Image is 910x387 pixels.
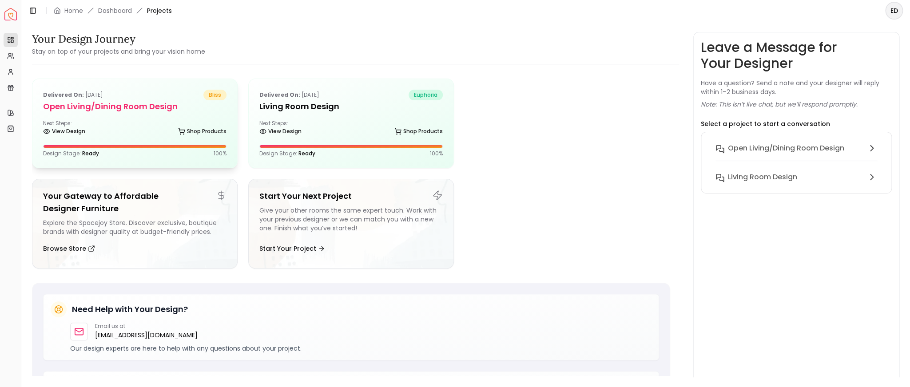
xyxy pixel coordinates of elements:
[72,303,188,316] h5: Need Help with Your Design?
[259,125,302,138] a: View Design
[43,218,227,236] div: Explore the Spacejoy Store. Discover exclusive, boutique brands with designer quality at budget-f...
[147,6,172,15] span: Projects
[701,39,892,71] h3: Leave a Message for Your Designer
[394,125,443,138] a: Shop Products
[43,150,99,157] p: Design Stage:
[708,168,884,186] button: Living Room Design
[178,125,227,138] a: Shop Products
[708,139,884,168] button: Open Living/Dining Room Design
[43,125,85,138] a: View Design
[214,150,227,157] p: 100 %
[298,150,315,157] span: Ready
[32,179,238,269] a: Your Gateway to Affordable Designer FurnitureExplore the Spacejoy Store. Discover exclusive, bout...
[728,172,797,182] h6: Living Room Design
[70,344,652,353] p: Our design experts are here to help with any questions about your project.
[98,6,132,15] a: Dashboard
[259,100,443,113] h5: Living Room Design
[701,79,892,96] p: Have a question? Send a note and your designer will reply within 1–2 business days.
[248,179,454,269] a: Start Your Next ProjectGive your other rooms the same expert touch. Work with your previous desig...
[32,32,205,46] h3: Your Design Journey
[259,150,315,157] p: Design Stage:
[54,6,172,15] nav: breadcrumb
[259,90,319,100] p: [DATE]
[259,91,300,99] b: Delivered on:
[82,150,99,157] span: Ready
[43,100,227,113] h5: Open Living/Dining Room Design
[259,206,443,236] div: Give your other rooms the same expert touch. Work with your previous designer or we can match you...
[203,90,227,100] span: bliss
[885,2,903,20] button: ED
[43,90,103,100] p: [DATE]
[886,3,902,19] span: ED
[728,143,844,154] h6: Open Living/Dining Room Design
[701,119,830,128] p: Select a project to start a conversation
[259,240,325,257] button: Start Your Project
[4,8,17,20] a: Spacejoy
[409,90,443,100] span: euphoria
[95,323,198,330] p: Email us at
[43,190,227,215] h5: Your Gateway to Affordable Designer Furniture
[43,91,84,99] b: Delivered on:
[259,120,443,138] div: Next Steps:
[701,100,858,109] p: Note: This isn’t live chat, but we’ll respond promptly.
[32,47,205,56] small: Stay on top of your projects and bring your vision home
[64,6,83,15] a: Home
[259,190,443,202] h5: Start Your Next Project
[43,240,95,257] button: Browse Store
[43,120,227,138] div: Next Steps:
[430,150,443,157] p: 100 %
[4,8,17,20] img: Spacejoy Logo
[95,330,198,340] a: [EMAIL_ADDRESS][DOMAIN_NAME]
